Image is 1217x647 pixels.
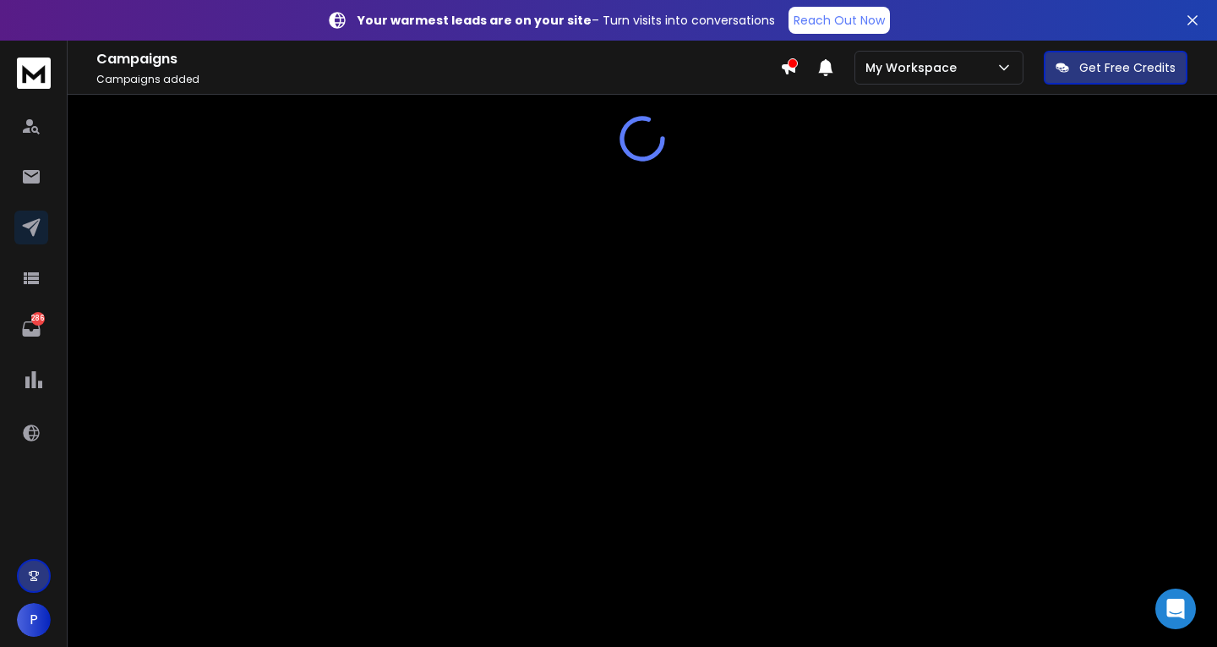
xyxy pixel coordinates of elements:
[357,12,775,29] p: – Turn visits into conversations
[794,12,885,29] p: Reach Out Now
[865,59,963,76] p: My Workspace
[1155,589,1196,629] div: Open Intercom Messenger
[789,7,890,34] a: Reach Out Now
[17,603,51,637] button: P
[96,73,780,86] p: Campaigns added
[31,312,45,326] p: 286
[357,12,592,29] strong: Your warmest leads are on your site
[17,58,51,89] img: logo
[1079,59,1176,76] p: Get Free Credits
[14,312,48,346] a: 286
[96,49,780,69] h1: Campaigns
[1044,51,1187,85] button: Get Free Credits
